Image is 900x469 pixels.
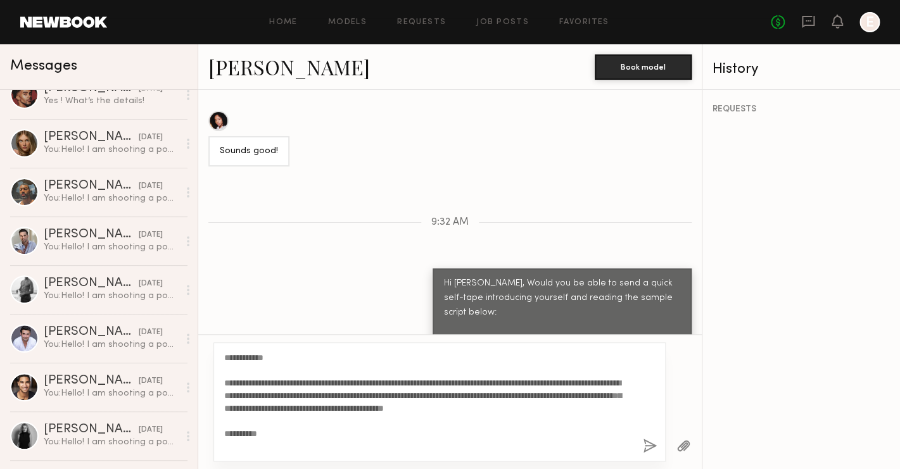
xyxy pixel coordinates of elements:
[139,375,163,387] div: [DATE]
[44,192,179,204] div: You: Hello! I am shooting a podcast based on Women's Hormonal Health [DATE][DATE] in [GEOGRAPHIC_...
[44,95,179,107] div: Yes ! What’s the details!
[595,61,692,72] a: Book model
[139,229,163,241] div: [DATE]
[44,241,179,253] div: You: Hello! I am shooting a podcast based on Women's Hormonal Health [DATE][DATE] in [GEOGRAPHIC_...
[431,217,469,228] span: 9:32 AM
[44,387,179,399] div: You: Hello! I am shooting a podcast based on Women's Hormonal Health [DATE][DATE] in [GEOGRAPHIC_...
[44,131,139,144] div: [PERSON_NAME]
[44,144,179,156] div: You: Hello! I am shooting a podcast based on Women's Hormonal Health [DATE][DATE] in [GEOGRAPHIC_...
[208,53,370,80] a: [PERSON_NAME]
[595,54,692,80] button: Book model
[44,339,179,351] div: You: Hello! I am shooting a podcast based on Women's Hormonal Health [DATE][DATE] in [GEOGRAPHIC_...
[559,18,609,27] a: Favorites
[139,132,163,144] div: [DATE]
[220,144,278,159] div: Sounds good!
[139,327,163,339] div: [DATE]
[44,375,139,387] div: [PERSON_NAME]
[44,180,139,192] div: [PERSON_NAME]
[269,18,298,27] a: Home
[44,228,139,241] div: [PERSON_NAME]
[44,277,139,290] div: [PERSON_NAME]
[44,290,179,302] div: You: Hello! I am shooting a podcast based on Women's Hormonal Health [DATE][DATE] in [GEOGRAPHIC_...
[44,436,179,448] div: You: Hello! I am shooting a podcast based on Women's Hormonal Health [DATE][DATE] in [GEOGRAPHIC_...
[397,18,446,27] a: Requests
[44,423,139,436] div: [PERSON_NAME]
[859,12,880,32] a: E
[10,59,77,73] span: Messages
[476,18,529,27] a: Job Posts
[328,18,367,27] a: Models
[139,180,163,192] div: [DATE]
[713,62,890,77] div: History
[44,326,139,339] div: [PERSON_NAME]
[139,278,163,290] div: [DATE]
[139,424,163,436] div: [DATE]
[713,105,890,114] div: REQUESTS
